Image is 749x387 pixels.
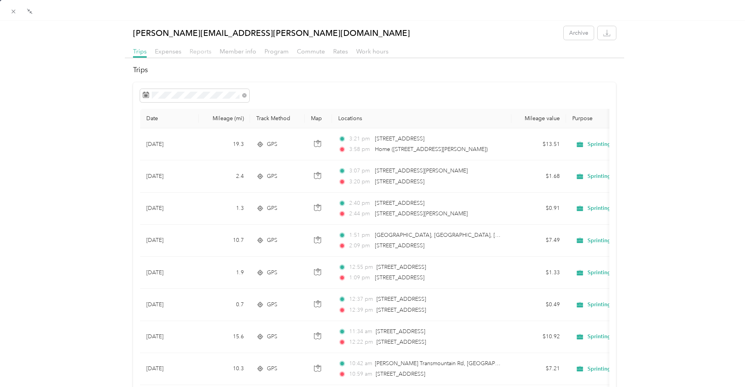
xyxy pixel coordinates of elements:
span: [STREET_ADDRESS][PERSON_NAME] [375,167,468,174]
span: GPS [267,236,277,245]
span: Sprinting [587,366,611,373]
span: 12:55 pm [349,263,373,272]
span: [STREET_ADDRESS] [376,371,425,377]
iframe: Everlance-gr Chat Button Frame [705,343,749,387]
td: $1.68 [511,160,566,192]
span: Sprinting [587,333,611,340]
td: [DATE] [140,321,199,353]
span: Home ([STREET_ADDRESS][PERSON_NAME]) [375,146,488,153]
span: 2:44 pm [349,209,371,218]
span: Trips [133,48,147,55]
td: [DATE] [140,193,199,225]
span: Expenses [155,48,181,55]
td: $13.51 [511,128,566,160]
td: $0.91 [511,193,566,225]
span: 1:09 pm [349,273,371,282]
td: $7.49 [511,225,566,257]
span: [PERSON_NAME] Transmountain Rd, [GEOGRAPHIC_DATA], [GEOGRAPHIC_DATA] [375,360,582,367]
p: [PERSON_NAME][EMAIL_ADDRESS][PERSON_NAME][DOMAIN_NAME] [133,26,410,40]
td: 19.3 [199,128,250,160]
span: [STREET_ADDRESS] [376,328,425,335]
td: [DATE] [140,160,199,192]
td: 0.7 [199,289,250,321]
span: 10:59 am [349,370,372,378]
span: 3:21 pm [349,135,371,143]
span: [STREET_ADDRESS] [376,296,426,302]
span: 11:34 am [349,327,372,336]
span: 1:51 pm [349,231,371,240]
button: Archive [564,26,594,40]
h2: Trips [133,65,616,75]
td: [DATE] [140,353,199,385]
th: Track Method [250,109,305,128]
td: 2.4 [199,160,250,192]
span: GPS [267,172,277,181]
th: Purpose [566,109,675,128]
span: [STREET_ADDRESS] [375,274,424,281]
span: 12:22 pm [349,338,373,346]
span: Program [264,48,289,55]
span: [GEOGRAPHIC_DATA], [GEOGRAPHIC_DATA], [GEOGRAPHIC_DATA] [375,232,550,238]
span: [STREET_ADDRESS] [375,135,424,142]
td: 10.3 [199,353,250,385]
span: 3:20 pm [349,178,371,186]
span: 3:58 pm [349,145,371,154]
td: [DATE] [140,257,199,289]
span: GPS [267,140,277,149]
span: [STREET_ADDRESS] [375,178,424,185]
span: 12:37 pm [349,295,373,304]
span: GPS [267,332,277,341]
span: Work hours [356,48,389,55]
td: [DATE] [140,128,199,160]
span: 2:09 pm [349,241,371,250]
span: [STREET_ADDRESS] [376,264,426,270]
span: Sprinting [587,301,611,308]
span: Rates [333,48,348,55]
td: $1.33 [511,257,566,289]
th: Map [305,109,332,128]
span: Reports [190,48,211,55]
th: Date [140,109,199,128]
td: 1.9 [199,257,250,289]
td: 15.6 [199,321,250,353]
td: [DATE] [140,225,199,257]
span: [STREET_ADDRESS][PERSON_NAME] [375,210,468,217]
span: 2:40 pm [349,199,371,208]
span: [STREET_ADDRESS] [376,339,426,345]
td: $0.49 [511,289,566,321]
td: [DATE] [140,289,199,321]
span: GPS [267,364,277,373]
td: $7.21 [511,353,566,385]
td: 10.7 [199,225,250,257]
span: Member info [220,48,256,55]
span: 3:07 pm [349,167,371,175]
span: Commute [297,48,325,55]
span: Sprinting [587,237,611,244]
span: [STREET_ADDRESS] [376,307,426,313]
span: 12:39 pm [349,306,373,314]
span: Sprinting [587,205,611,212]
span: GPS [267,300,277,309]
span: GPS [267,204,277,213]
th: Locations [332,109,511,128]
span: Sprinting [587,141,611,148]
span: [STREET_ADDRESS] [375,200,424,206]
span: GPS [267,268,277,277]
span: [STREET_ADDRESS] [375,242,424,249]
span: Sprinting [587,173,611,180]
th: Mileage (mi) [199,109,250,128]
span: Sprinting [587,269,611,276]
span: 10:42 am [349,359,371,368]
td: $10.92 [511,321,566,353]
th: Mileage value [511,109,566,128]
td: 1.3 [199,193,250,225]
